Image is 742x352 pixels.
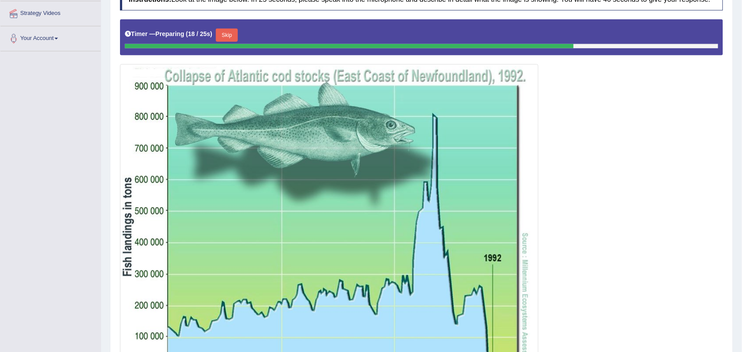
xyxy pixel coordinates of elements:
[210,30,212,37] b: )
[0,26,101,48] a: Your Account
[0,1,101,23] a: Strategy Videos
[186,30,188,37] b: (
[188,30,211,37] b: 18 / 25s
[216,29,238,42] button: Skip
[125,31,212,37] h5: Timer —
[156,30,184,37] b: Preparing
